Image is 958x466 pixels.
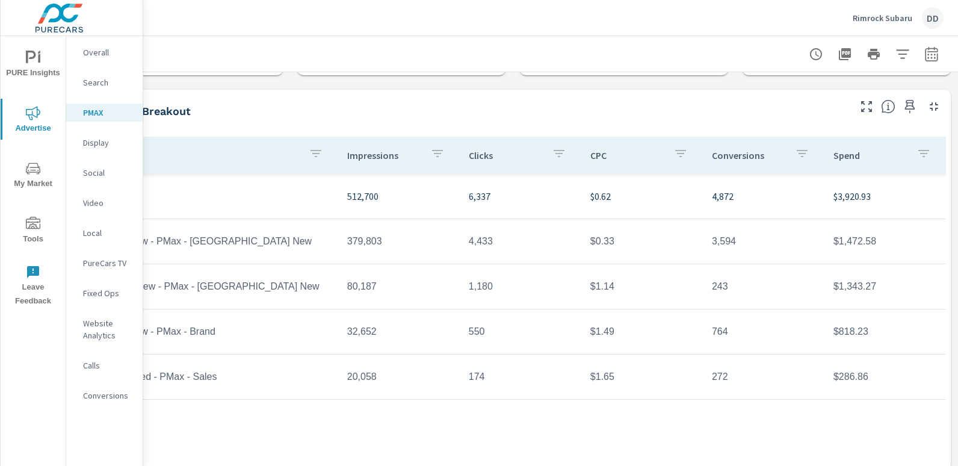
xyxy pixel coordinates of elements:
[66,43,143,61] div: Overall
[83,390,133,402] p: Conversions
[459,226,581,256] td: 4,433
[824,272,945,302] td: $1,343.27
[853,13,912,23] p: Rimrock Subaru
[581,317,702,347] td: $1.49
[469,149,542,161] p: Clicks
[581,226,702,256] td: $0.33
[79,317,338,347] td: In AOR - New - PMax - Brand
[833,189,936,203] p: $3,920.93
[702,272,824,302] td: 243
[459,272,581,302] td: 1,180
[459,317,581,347] td: 550
[83,76,133,89] p: Search
[924,97,944,116] button: Minimize Widget
[824,362,945,392] td: $286.86
[833,149,907,161] p: Spend
[459,362,581,392] td: 174
[1,36,66,313] div: nav menu
[83,227,133,239] p: Local
[338,317,459,347] td: 32,652
[66,164,143,182] div: Social
[881,99,895,114] span: This is a summary of PMAX performance results by campaign. Each column can be sorted.
[712,189,814,203] p: 4,872
[824,226,945,256] td: $1,472.58
[581,362,702,392] td: $1.65
[702,226,824,256] td: 3,594
[347,149,421,161] p: Impressions
[66,387,143,405] div: Conversions
[66,284,143,302] div: Fixed Ops
[79,272,338,302] td: Out AOR - New - PMax - [GEOGRAPHIC_DATA] New
[66,194,143,212] div: Video
[590,189,693,203] p: $0.62
[833,42,857,66] button: "Export Report to PDF"
[83,46,133,58] p: Overall
[83,359,133,371] p: Calls
[891,42,915,66] button: Apply Filters
[469,189,571,203] p: 6,337
[702,362,824,392] td: 272
[338,272,459,302] td: 80,187
[4,161,62,191] span: My Market
[4,51,62,80] span: PURE Insights
[4,265,62,308] span: Leave Feedback
[712,149,785,161] p: Conversions
[89,149,299,161] p: Campaign
[919,42,944,66] button: Select Date Range
[581,272,702,302] td: $1.14
[79,226,338,256] td: In AOR - New - PMax - [GEOGRAPHIC_DATA] New
[66,134,143,152] div: Display
[83,167,133,179] p: Social
[66,224,143,242] div: Local
[83,107,133,119] p: PMAX
[66,73,143,92] div: Search
[66,104,143,122] div: PMAX
[590,149,664,161] p: CPC
[83,257,133,269] p: PureCars TV
[347,189,450,203] p: 512,700
[66,254,143,272] div: PureCars TV
[338,362,459,392] td: 20,058
[702,317,824,347] td: 764
[4,106,62,135] span: Advertise
[66,356,143,374] div: Calls
[4,217,62,246] span: Tools
[338,226,459,256] td: 379,803
[862,42,886,66] button: Print Report
[900,97,919,116] span: Save this to your personalized report
[79,362,338,392] td: In AOR - Used - PMax - Sales
[83,317,133,341] p: Website Analytics
[824,317,945,347] td: $818.23
[857,97,876,116] button: Make Fullscreen
[922,7,944,29] div: DD
[66,314,143,344] div: Website Analytics
[83,137,133,149] p: Display
[83,287,133,299] p: Fixed Ops
[83,197,133,209] p: Video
